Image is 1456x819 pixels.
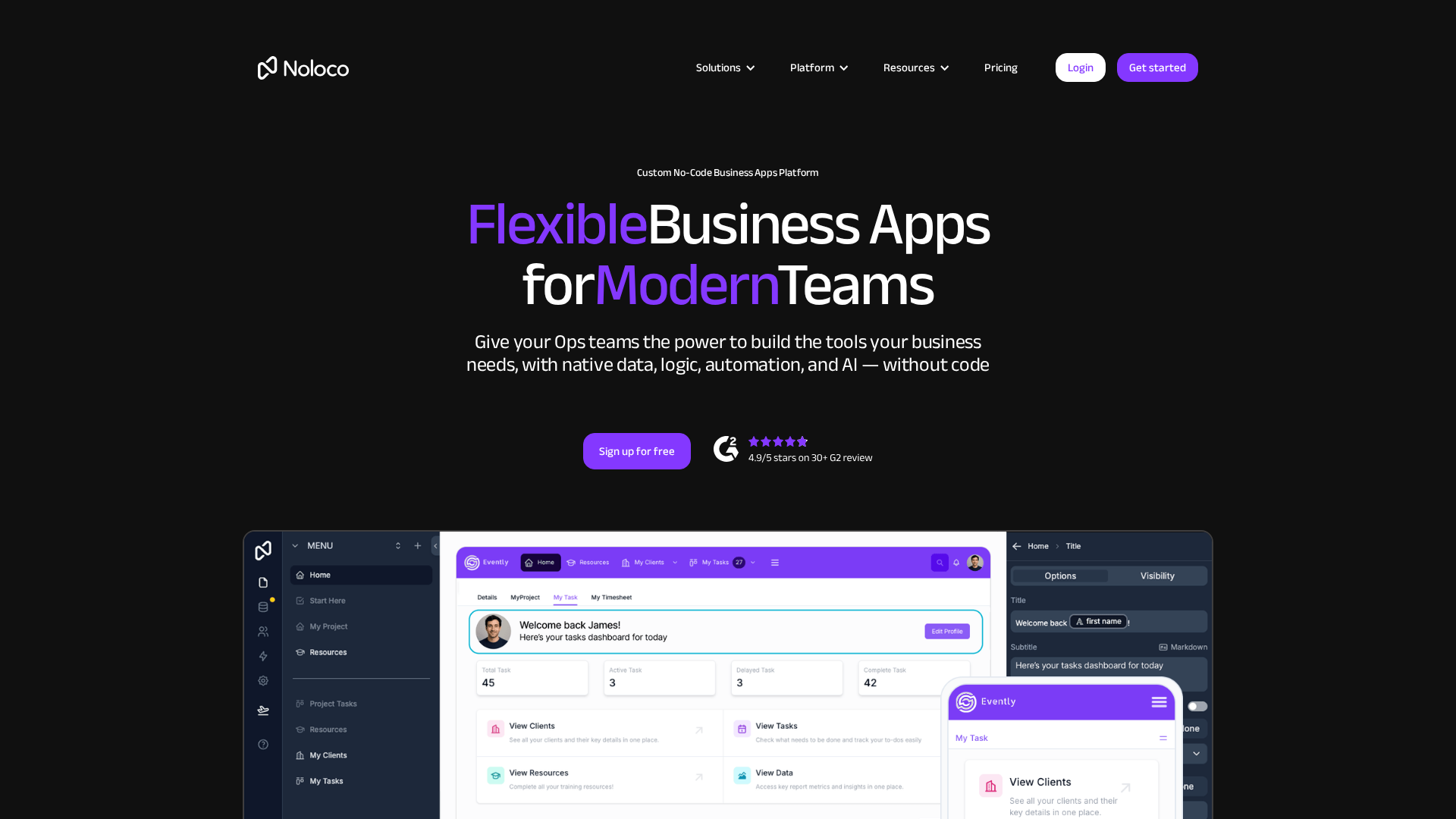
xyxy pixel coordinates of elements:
a: Pricing [965,58,1037,77]
a: Get started [1117,53,1198,82]
div: Solutions [696,58,741,77]
a: home [258,56,349,80]
div: Platform [771,58,864,77]
a: Sign up for free [583,433,691,469]
a: Login [1056,53,1106,82]
span: Flexible [466,168,647,281]
div: Give your Ops teams the power to build the tools your business needs, with native data, logic, au... [463,331,993,376]
h1: Custom No-Code Business Apps Platform [258,167,1198,179]
div: Solutions [677,58,771,77]
div: Resources [864,58,965,77]
div: Platform [790,58,834,77]
div: Resources [883,58,935,77]
span: Modern [594,228,777,341]
h2: Business Apps for Teams [258,194,1198,315]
